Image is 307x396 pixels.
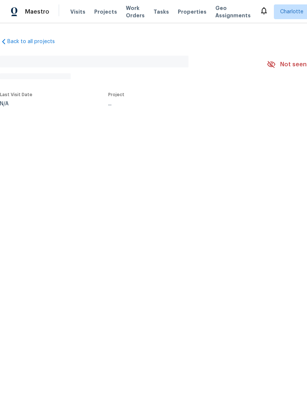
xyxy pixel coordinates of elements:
span: Geo Assignments [215,4,251,19]
div: ... [108,101,250,106]
span: Visits [70,8,85,15]
span: Maestro [25,8,49,15]
span: Project [108,92,124,97]
span: Work Orders [126,4,145,19]
span: Properties [178,8,207,15]
span: Tasks [153,9,169,14]
span: Projects [94,8,117,15]
span: Charlotte [280,8,303,15]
